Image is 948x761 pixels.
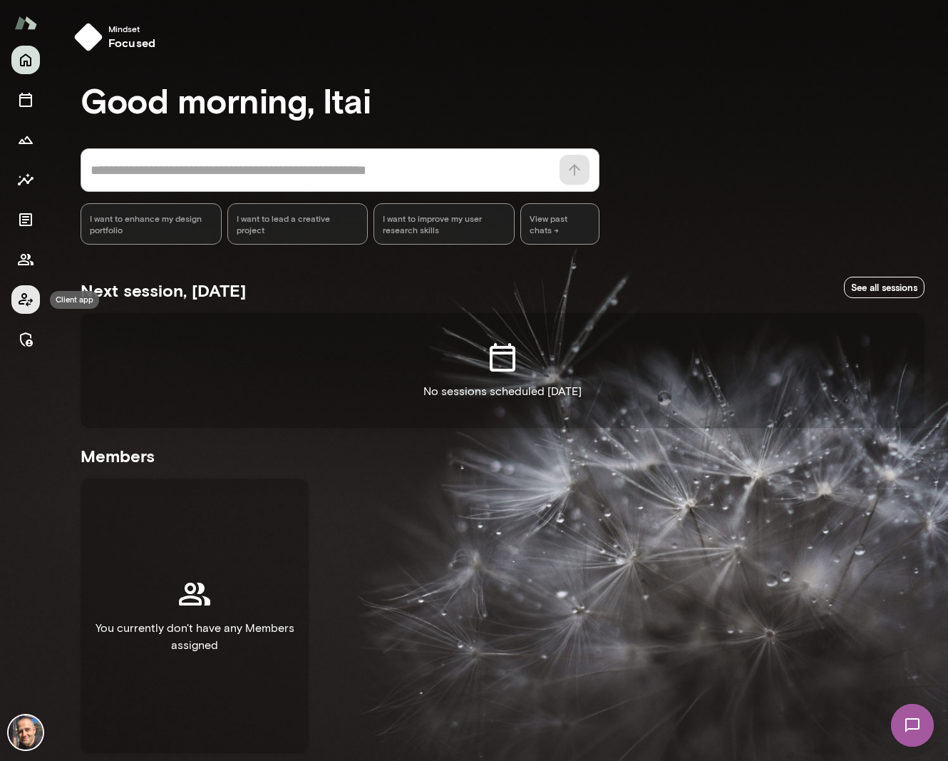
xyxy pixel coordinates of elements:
[11,205,40,234] button: Documents
[11,126,40,154] button: Growth Plan
[50,291,99,309] div: Client app
[11,46,40,74] button: Home
[81,444,924,467] h5: Members
[520,203,599,245] span: View past chats ->
[14,9,37,36] img: Mento
[11,285,40,314] button: Client app
[11,245,40,274] button: Members
[92,620,297,654] p: You currently don't have any Members assigned
[844,277,924,299] a: See all sessions
[383,213,505,235] span: I want to improve my user research skills
[108,23,155,34] span: Mindset
[11,86,40,114] button: Sessions
[68,17,167,57] button: Mindsetfocused
[227,203,369,245] div: I want to lead a creative project
[81,203,222,245] div: I want to enhance my design portfolio
[11,165,40,194] button: Insights
[373,203,515,245] div: I want to improve my user research skills
[81,279,246,302] h5: Next session, [DATE]
[9,715,43,750] img: Itai Rabinowitz
[11,325,40,354] button: Manage
[90,213,212,235] span: I want to enhance my design portfolio
[108,34,155,51] h6: focused
[423,383,582,400] p: No sessions scheduled [DATE]
[237,213,359,235] span: I want to lead a creative project
[74,23,103,51] img: mindset
[81,80,924,120] h3: Good morning, Itai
